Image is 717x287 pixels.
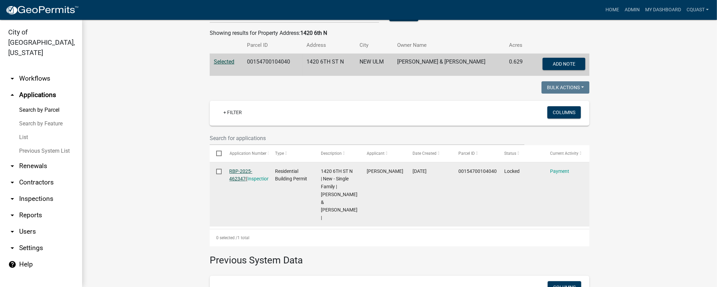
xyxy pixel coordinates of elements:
[505,54,530,76] td: 0.629
[275,168,308,182] span: Residential Building Permit
[314,145,360,162] datatable-header-cell: Description
[355,37,393,53] th: City
[302,54,355,76] td: 1420 6TH ST N
[8,91,16,99] i: arrow_drop_up
[210,131,524,145] input: Search for applications
[547,106,581,119] button: Columns
[458,168,497,174] span: 00154700104040
[243,37,302,53] th: Parcel ID
[542,81,589,94] button: Bulk Actions
[243,54,302,76] td: 00154700104040
[275,151,284,156] span: Type
[603,3,622,16] a: Home
[8,211,16,219] i: arrow_drop_down
[413,151,436,156] span: Date Created
[210,29,589,37] div: Showing results for Property Address:
[355,54,393,76] td: NEW ULM
[8,178,16,187] i: arrow_drop_down
[622,3,642,16] a: Admin
[360,145,406,162] datatable-header-cell: Applicant
[550,168,569,174] a: Payment
[321,168,357,221] span: 1420 6TH ST N | New - Single Family | AARON & SARAH DOLAN |
[544,145,589,162] datatable-header-cell: Current Activity
[248,176,272,181] a: Inspections
[8,260,16,269] i: help
[452,145,498,162] datatable-header-cell: Parcel ID
[552,61,575,67] span: Add Note
[269,145,314,162] datatable-header-cell: Type
[550,151,578,156] span: Current Activity
[684,3,712,16] a: cquast
[8,162,16,170] i: arrow_drop_down
[210,229,589,246] div: 1 total
[406,145,452,162] datatable-header-cell: Date Created
[8,244,16,252] i: arrow_drop_down
[458,151,475,156] span: Parcel ID
[367,151,384,156] span: Applicant
[223,145,269,162] datatable-header-cell: Application Number
[230,168,252,182] a: RBP-2025-462347
[230,151,267,156] span: Application Number
[210,246,589,268] h3: Previous System Data
[413,168,427,174] span: 08/11/2025
[216,235,237,240] span: 0 selected /
[210,145,223,162] datatable-header-cell: Select
[367,168,403,174] span: Mike
[642,3,684,16] a: My Dashboard
[498,145,544,162] datatable-header-cell: Status
[321,151,342,156] span: Description
[214,58,234,65] a: Selected
[218,106,247,119] a: + Filter
[504,168,520,174] span: Locked
[8,228,16,236] i: arrow_drop_down
[302,37,355,53] th: Address
[230,167,262,183] div: ( )
[504,151,516,156] span: Status
[300,30,327,36] strong: 1420 6th N
[8,74,16,83] i: arrow_drop_down
[505,37,530,53] th: Acres
[393,37,505,53] th: Owner Name
[8,195,16,203] i: arrow_drop_down
[393,54,505,76] td: [PERSON_NAME] & [PERSON_NAME]
[543,58,585,70] button: Add Note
